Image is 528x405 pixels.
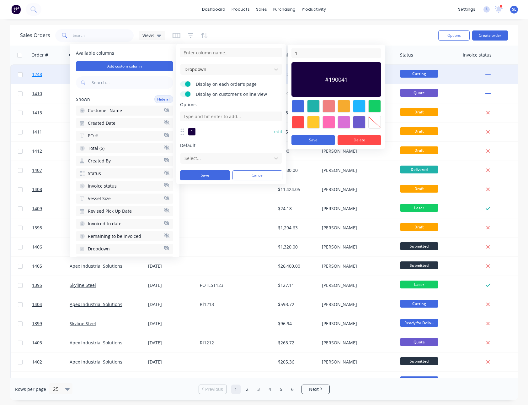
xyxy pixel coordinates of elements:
div: [PERSON_NAME] [322,225,392,231]
div: Customer Name [69,52,103,58]
span: Cutting [400,376,438,384]
button: Create order [472,30,508,41]
div: #ffc82c [307,116,320,129]
div: $593.72 [278,301,315,308]
span: Views [142,32,154,39]
a: dashboard [199,5,228,14]
button: Cancel [232,170,282,180]
div: #6a5acd [353,116,365,129]
span: Draft [400,146,438,154]
span: 1406 [32,244,42,250]
div: $205.36 [278,359,315,365]
span: Quote [400,338,438,346]
span: Delivered [400,166,438,173]
span: Ready for Deliv... [400,319,438,327]
div: #13ce66 [368,100,381,112]
a: 1410 [32,84,70,103]
span: 1403 [32,340,42,346]
span: Invoice status [88,183,117,189]
input: Search... [90,76,173,89]
button: Invoice status [76,181,173,191]
a: 1397 [32,372,70,391]
a: Skyline Steel [70,320,96,326]
div: 1 [188,128,195,135]
a: Page 3 [254,385,263,394]
div: [PERSON_NAME] [322,320,392,327]
span: 1408 [32,186,42,193]
div: $1,063.82 [278,378,315,384]
span: Dropdown [88,246,110,252]
button: Created Date [76,118,173,128]
a: Page 2 [243,385,252,394]
div: [DATE] [148,263,195,269]
button: PO # [76,131,173,141]
span: 1397 [32,378,42,384]
div: [PERSON_NAME] [322,282,392,288]
div: settings [455,5,478,14]
div: [PERSON_NAME] [322,301,392,308]
div: products [228,5,253,14]
div: $0.00 [278,148,315,154]
button: Invoiced to date [76,219,173,229]
span: Laser [400,204,438,212]
a: 1399 [32,314,70,333]
button: Customer Name [76,106,173,116]
div: [PERSON_NAME] [322,340,392,346]
button: Save [291,135,335,145]
input: Enter column name... [180,48,282,57]
span: Next [309,386,319,392]
span: PO # [88,133,98,139]
div: Status [400,52,413,58]
a: Page 1 is your current page [231,385,241,394]
div: #20b2aa [307,100,320,112]
button: Multi [76,256,173,266]
span: Cutting [400,300,438,308]
span: 1402 [32,359,42,365]
a: 1408 [32,180,70,199]
span: 1410 [32,90,42,97]
span: 1399 [32,320,42,327]
div: #190041 [291,62,381,97]
button: Created By [76,156,173,166]
div: $127.11 [278,282,315,288]
div: [PERSON_NAME] [322,244,392,250]
input: Search... [73,29,134,42]
button: Options [438,30,470,41]
span: Previous [205,386,223,392]
button: Remaining to be invoiced [76,231,173,241]
div: Rl1212 [200,340,269,346]
div: #1fb6ff [353,100,365,112]
a: 1411 [32,123,70,141]
span: Draft [400,108,438,116]
div: sales [253,5,270,14]
div: [PERSON_NAME] [322,378,392,384]
div: [DATE] [148,340,195,346]
div: $1,294.63 [278,225,315,231]
div: [PERSON_NAME] [322,148,392,154]
a: 1405 [32,257,70,276]
span: Rows per page [15,386,46,392]
a: Next page [302,386,329,392]
span: 1404 [32,301,42,308]
button: Vessel Size [76,194,173,204]
img: Factory [11,5,21,14]
div: [PERSON_NAME] [322,167,392,173]
div: [PERSON_NAME] [322,205,392,212]
span: Submitted [400,242,438,250]
div: #4169e1 [292,100,304,112]
a: 1402 [32,353,70,371]
div: transparent [368,116,381,129]
span: Status [88,170,101,177]
a: Apex Industrial Solutions [70,263,122,269]
a: 1248 [32,65,70,84]
a: Page 5 [276,385,286,394]
a: Apex Industrial Solutions [70,340,122,346]
h1: Sales Orders [20,32,50,38]
a: Previous page [199,386,227,392]
div: 1edit [180,125,282,138]
span: 1407 [32,167,42,173]
span: Default [180,142,282,149]
button: Delete [338,135,381,145]
button: edit [274,129,282,135]
div: $11,424.05 [278,186,315,193]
